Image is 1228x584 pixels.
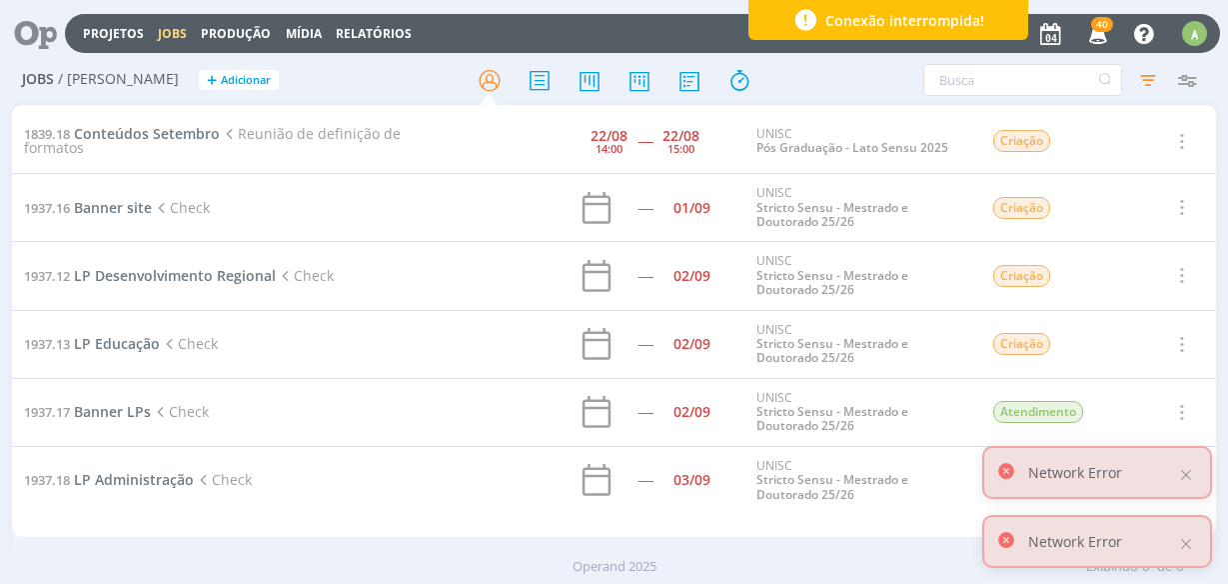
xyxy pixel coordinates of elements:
span: Check [160,334,218,353]
span: ----- [637,131,652,150]
div: 15:00 [667,143,694,154]
div: UNISC [756,323,962,366]
a: Produção [201,25,271,42]
span: 1937.16 [24,199,70,217]
span: Banner LPs [74,402,151,421]
button: Relatórios [330,26,418,42]
span: 1839.18 [24,125,70,143]
span: Jobs [22,71,54,88]
span: Criação [993,130,1050,152]
p: Network Error [1028,531,1122,552]
a: Pós Graduação - Lato Sensu 2025 [756,139,948,156]
span: LP Educação [74,334,160,353]
span: Criação [993,265,1050,287]
span: Reunião de definição de formatos [24,124,401,157]
a: Relatórios [336,25,412,42]
button: 40 [1076,16,1117,52]
a: Mídia [286,25,322,42]
a: Stricto Sensu - Mestrado e Doutorado 25/26 [756,403,908,434]
div: ----- [637,337,652,351]
div: ----- [637,269,652,283]
span: Check [151,402,209,421]
span: + [207,70,217,91]
a: Projetos [83,25,144,42]
span: 1937.12 [24,267,70,285]
a: Stricto Sensu - Mestrado e Doutorado 25/26 [756,471,908,502]
a: Stricto Sensu - Mestrado e Doutorado 25/26 [756,199,908,230]
button: +Adicionar [199,70,279,91]
div: UNISC [756,127,962,156]
a: 1937.16Banner site [24,198,152,217]
button: Mídia [280,26,328,42]
div: 22/08 [662,129,699,143]
div: 02/09 [673,405,710,419]
span: Criação [993,197,1050,219]
div: 14:00 [596,143,622,154]
span: Conexão interrompida! [825,10,984,31]
button: A [1181,16,1208,51]
span: Check [276,266,334,285]
div: UNISC [756,391,962,434]
div: UNISC [756,186,962,229]
a: 1937.13LP Educação [24,334,160,353]
div: 02/09 [673,337,710,351]
button: Jobs [152,26,193,42]
span: Criação [993,333,1050,355]
div: ----- [637,405,652,419]
span: 1937.18 [24,471,70,489]
span: 40 [1091,17,1113,32]
div: 22/08 [591,129,627,143]
span: Check [152,198,210,217]
input: Busca [923,64,1122,96]
div: 02/09 [673,269,710,283]
a: Stricto Sensu - Mestrado e Doutorado 25/26 [756,335,908,366]
p: Network Error [1028,462,1122,483]
span: Check [194,470,252,489]
div: 01/09 [673,201,710,215]
a: 1839.18Conteúdos Setembro [24,124,220,143]
a: 1937.18LP Administração [24,470,194,489]
div: UNISC [756,459,962,502]
button: Projetos [77,26,150,42]
span: LP Administração [74,470,194,489]
div: ----- [637,201,652,215]
span: Adicionar [221,74,271,87]
a: 1937.12LP Desenvolvimento Regional [24,266,276,285]
a: Stricto Sensu - Mestrado e Doutorado 25/26 [756,267,908,298]
div: UNISC [756,254,962,297]
span: 1937.13 [24,335,70,353]
span: / [PERSON_NAME] [58,71,179,88]
a: Jobs [158,25,187,42]
span: LP Desenvolvimento Regional [74,266,276,285]
div: ----- [637,473,652,487]
div: 03/09 [673,473,710,487]
div: A [1182,21,1207,46]
span: Atendimento [993,401,1083,423]
button: Produção [195,26,277,42]
span: Conteúdos Setembro [74,124,220,143]
a: 1937.17Banner LPs [24,402,151,421]
span: 1937.17 [24,403,70,421]
span: Banner site [74,198,152,217]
